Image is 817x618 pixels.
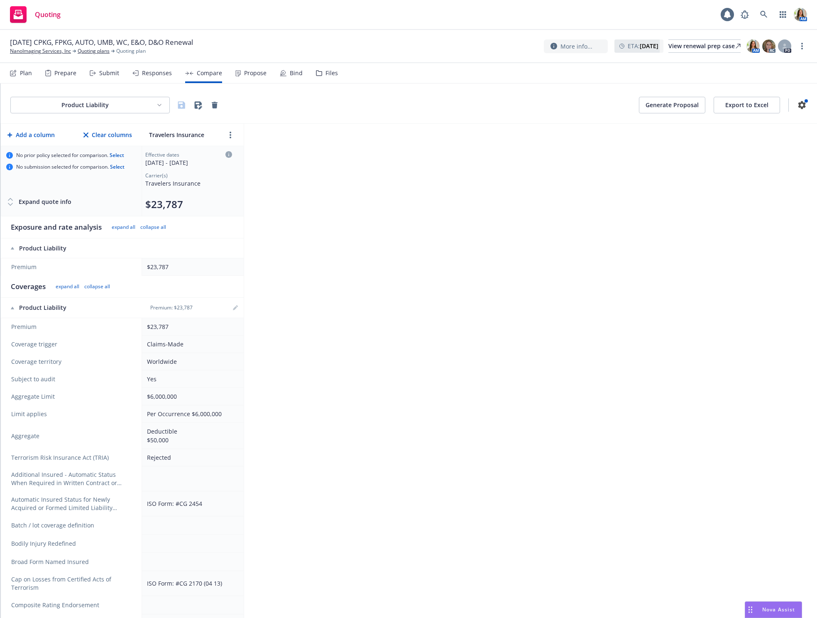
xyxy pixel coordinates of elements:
[35,11,61,18] span: Quoting
[11,358,133,366] span: Coverage territory
[116,47,146,55] span: Quoting plan
[145,304,198,311] div: Premium: $23,787
[325,70,338,76] div: Files
[775,6,791,23] a: Switch app
[147,427,235,444] div: Deductible $50,000
[197,70,222,76] div: Compare
[147,410,235,418] div: Per Occurrence $6,000,000
[745,602,756,618] div: Drag to move
[145,198,232,211] div: Total premium (click to edit billing info)
[11,432,133,440] span: Aggregate
[11,558,89,566] span: Broad Form Named Insured
[736,6,753,23] a: Report a Bug
[11,244,134,253] div: Product Liability
[10,37,193,47] span: [DATE] CPKG, FPKG, AUTO, UMB, WC, E&O, D&O Renewal
[639,97,705,113] button: Generate Proposal
[147,375,235,383] div: Yes
[147,392,235,401] div: $6,000,000
[668,40,741,52] div: View renewal prep case
[140,224,166,231] button: collapse all
[54,70,76,76] div: Prepare
[16,152,124,159] span: No prior policy selected for comparison.
[11,222,102,232] div: Exposure and rate analysis
[10,47,71,55] a: NanoImaging Services, Inc
[10,97,170,113] button: Product Liability
[142,70,172,76] div: Responses
[11,375,133,383] span: Subject to audit
[11,340,133,348] span: Coverage trigger
[147,262,235,271] div: $23,787
[17,101,153,109] div: Product Liability
[145,158,232,167] div: [DATE] - [DATE]
[147,340,235,348] div: Claims-Made
[56,283,79,290] button: expand all
[11,471,123,487] span: Additional Insured - Automatic Status When Required in Written Contract or Agreement
[11,521,94,530] span: Batch / lot coverage definition
[7,3,64,26] a: Quoting
[147,129,222,141] input: Travelers Insurance
[99,70,119,76] div: Submit
[11,323,133,331] span: Premium
[11,410,133,418] span: Limit applies
[668,39,741,53] a: View renewal prep case
[745,601,802,618] button: Nova Assist
[714,97,780,113] button: Export to Excel
[290,70,303,76] div: Bind
[147,357,235,366] div: Worldwide
[230,303,240,313] a: editPencil
[20,70,32,76] div: Plan
[244,70,267,76] div: Propose
[82,127,134,143] button: Clear columns
[11,304,134,312] div: Product Liability
[640,42,658,50] strong: [DATE]
[11,454,133,462] span: Terrorism Risk Insurance Act (TRIA)
[6,194,71,210] button: Expand quote info
[147,453,235,462] div: Rejected
[11,601,99,609] span: Composite Rating Endorsement
[147,579,235,588] div: ISO Form: #CG 2170 (04 13)
[11,392,133,401] span: Aggregate Limit
[762,606,795,613] span: Nova Assist
[762,39,775,53] img: photo
[145,151,232,167] div: Click to edit column carrier quote details
[11,540,76,548] span: Bodily Injury Redefined
[16,164,125,170] span: No submission selected for comparison.
[756,6,772,23] a: Search
[145,151,232,158] div: Effective dates
[11,282,46,292] div: Coverages
[746,39,760,53] img: photo
[78,47,110,55] a: Quoting plans
[112,224,135,231] button: expand all
[84,283,110,290] button: collapse all
[11,495,123,512] span: Automatic Insured Status for Newly Acquired or Formed Limited Liability Companies
[225,130,235,140] a: more
[147,499,235,508] div: ISO Form: #CG 2454
[145,172,232,179] div: Carrier(s)
[145,179,232,188] div: Travelers Insurance
[560,42,592,51] span: More info...
[544,39,608,53] button: More info...
[628,42,658,50] span: ETA :
[794,8,807,21] img: photo
[11,263,133,271] span: Premium
[145,198,183,211] button: $23,787
[147,322,235,331] div: $23,787
[11,575,123,592] span: Cap on Losses from Certified Acts of Terrorism
[797,41,807,51] a: more
[6,127,56,143] button: Add a column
